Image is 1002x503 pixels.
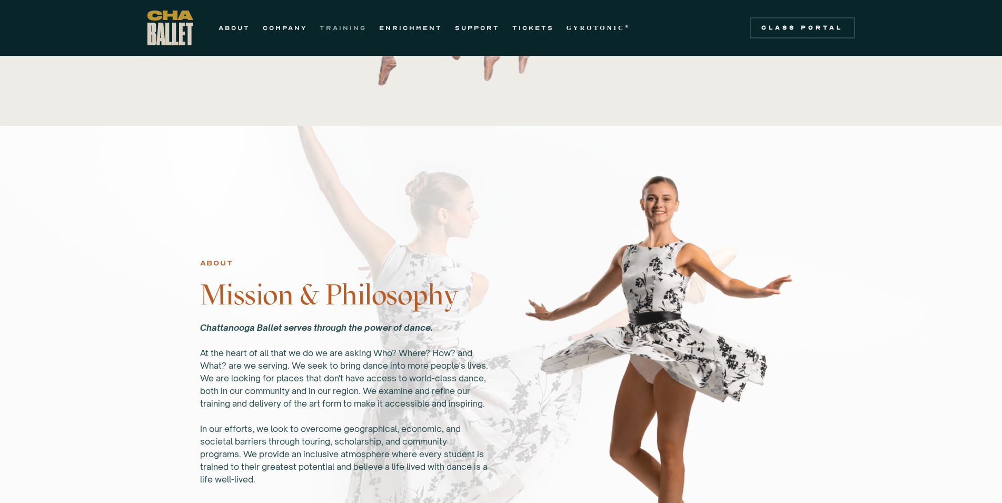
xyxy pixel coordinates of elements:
[750,17,855,38] a: Class Portal
[200,279,489,311] h3: Mission & Philosophy
[379,22,442,34] a: ENRICHMENT
[625,24,631,29] sup: ®
[455,22,500,34] a: SUPPORT
[512,22,554,34] a: TICKETS
[200,322,433,333] em: Chattanooga Ballet serves through the power of dance.
[200,321,489,486] div: ‍ At the heart of all that we do we are asking Who? Where? How? and What? are we serving. We seek...
[567,24,625,32] strong: GYROTONIC
[263,22,307,34] a: COMPANY
[200,257,233,270] div: About
[320,22,366,34] a: TRAINING
[219,22,250,34] a: ABOUT
[756,24,849,32] div: Class Portal
[147,11,193,45] a: home
[567,22,631,34] a: GYROTONIC®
